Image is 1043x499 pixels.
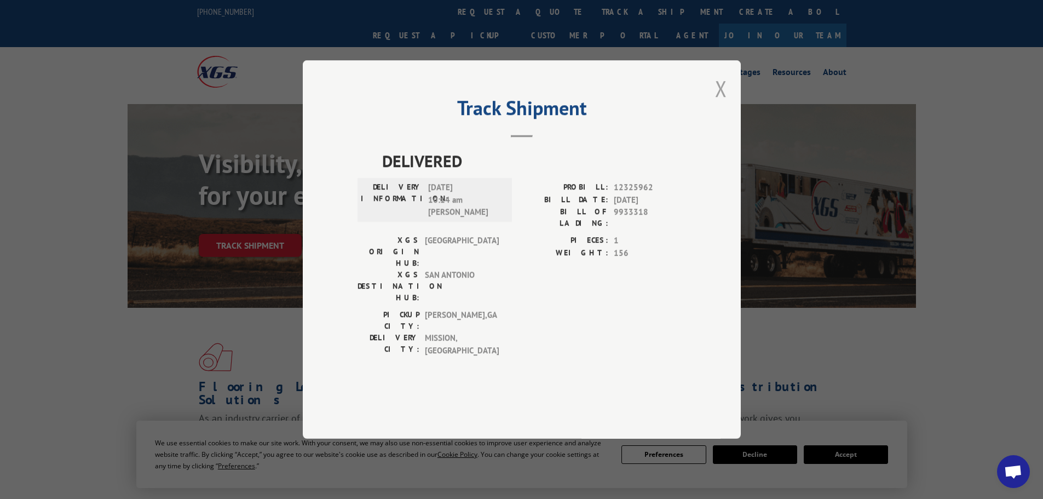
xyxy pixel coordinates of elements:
[425,309,499,332] span: [PERSON_NAME] , GA
[358,332,419,357] label: DELIVERY CITY:
[997,455,1030,488] div: Open chat
[715,74,727,103] button: Close modal
[614,194,686,207] span: [DATE]
[614,234,686,247] span: 1
[522,194,608,207] label: BILL DATE:
[428,181,502,219] span: [DATE] 10:14 am [PERSON_NAME]
[522,234,608,247] label: PIECES:
[522,181,608,194] label: PROBILL:
[425,332,499,357] span: MISSION , [GEOGRAPHIC_DATA]
[358,269,419,303] label: XGS DESTINATION HUB:
[358,100,686,121] h2: Track Shipment
[614,206,686,229] span: 9933318
[425,234,499,269] span: [GEOGRAPHIC_DATA]
[358,234,419,269] label: XGS ORIGIN HUB:
[382,148,686,173] span: DELIVERED
[522,206,608,229] label: BILL OF LADING:
[614,247,686,260] span: 156
[522,247,608,260] label: WEIGHT:
[358,309,419,332] label: PICKUP CITY:
[361,181,423,219] label: DELIVERY INFORMATION:
[614,181,686,194] span: 12325962
[425,269,499,303] span: SAN ANTONIO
